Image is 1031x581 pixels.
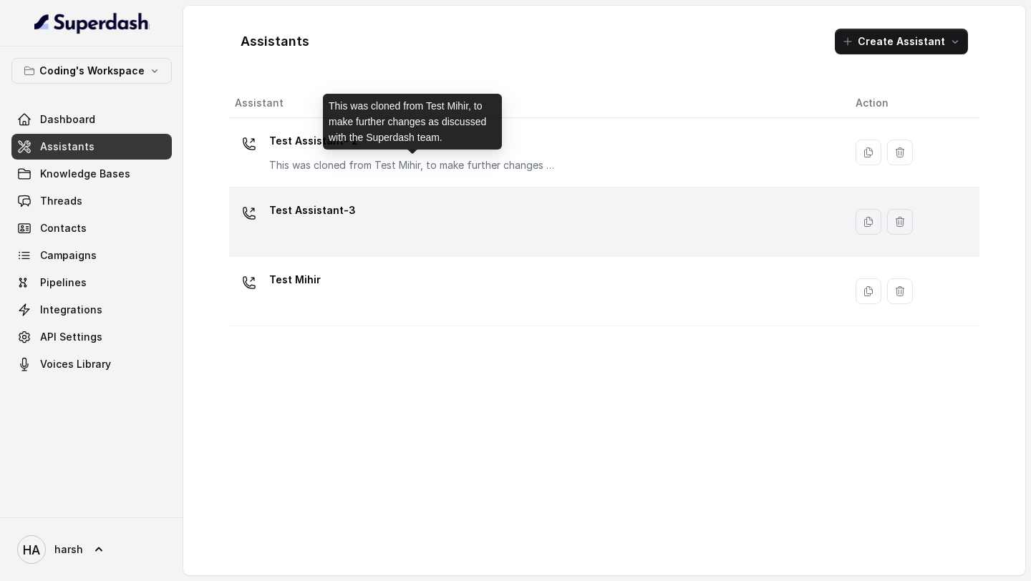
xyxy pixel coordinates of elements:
[844,89,979,118] th: Action
[11,270,172,296] a: Pipelines
[269,268,321,291] p: Test Mihir
[11,243,172,268] a: Campaigns
[54,542,83,557] span: harsh
[40,140,95,154] span: Assistants
[40,112,95,127] span: Dashboard
[23,542,40,557] text: HA
[11,324,172,350] a: API Settings
[11,107,172,132] a: Dashboard
[269,158,556,172] p: This was cloned from Test Mihir, to make further changes as discussed with the Superdash team.
[40,357,111,371] span: Voices Library
[34,11,150,34] img: light.svg
[323,94,502,150] div: This was cloned from Test Mihir, to make further changes as discussed with the Superdash team.
[11,161,172,187] a: Knowledge Bases
[11,297,172,323] a: Integrations
[40,221,87,235] span: Contacts
[835,29,968,54] button: Create Assistant
[40,194,82,208] span: Threads
[40,330,102,344] span: API Settings
[39,62,145,79] p: Coding's Workspace
[269,199,356,222] p: Test Assistant-3
[40,275,87,290] span: Pipelines
[40,248,97,263] span: Campaigns
[11,58,172,84] button: Coding's Workspace
[269,130,556,152] p: Test Assistant- 2
[11,134,172,160] a: Assistants
[40,303,102,317] span: Integrations
[241,30,309,53] h1: Assistants
[40,167,130,181] span: Knowledge Bases
[11,188,172,214] a: Threads
[11,351,172,377] a: Voices Library
[11,529,172,570] a: harsh
[11,215,172,241] a: Contacts
[229,89,844,118] th: Assistant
